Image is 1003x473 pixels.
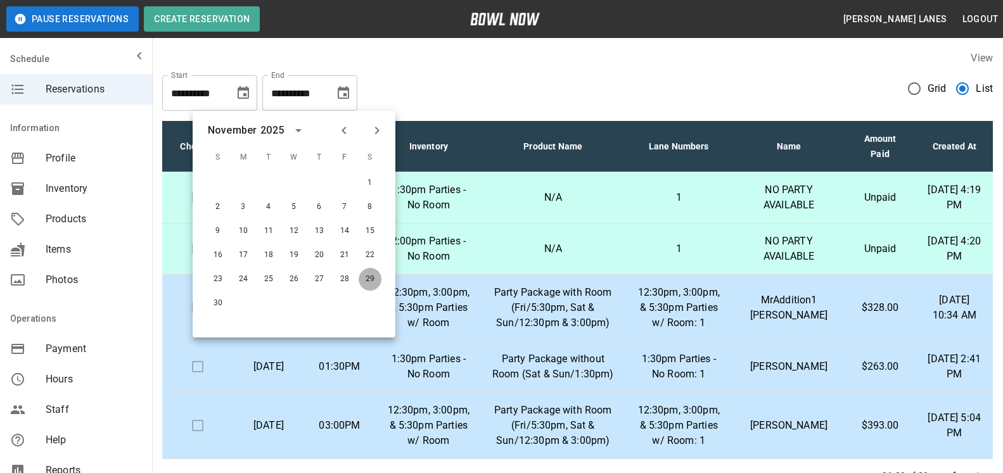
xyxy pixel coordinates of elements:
p: [DATE] [243,418,294,433]
th: Created At [916,121,993,172]
button: Nov 6, 2025 [308,196,331,218]
span: Grid [928,81,947,96]
p: NO PARTY AVAILABLE [744,234,834,264]
div: 2025 [260,123,284,138]
span: F [333,145,356,170]
label: View [971,52,993,64]
p: [DATE] 10:34 AM [926,293,983,323]
th: Inventory [375,121,482,172]
button: Nov 29, 2025 [359,268,381,291]
p: 12:30pm, 3:00pm, & 5:30pm Parties w/ Room: 1 [634,403,724,448]
span: Reservations [46,82,142,97]
th: Check In [162,121,233,172]
p: 1:30pm Parties - No Room [385,351,472,382]
button: Nov 26, 2025 [283,268,305,291]
span: Profile [46,151,142,166]
button: Previous month [333,120,355,141]
span: Help [46,432,142,448]
th: Lane Numbers [624,121,734,172]
span: Staff [46,402,142,417]
button: Nov 15, 2025 [359,220,381,243]
span: Inventory [46,181,142,196]
span: Hours [46,372,142,387]
span: Products [46,211,142,227]
img: logo [470,13,540,25]
p: 12:30pm, 3:00pm, & 5:30pm Parties w/ Room [385,403,472,448]
span: W [283,145,305,170]
button: Nov 28, 2025 [333,268,356,291]
button: Nov 10, 2025 [232,220,255,243]
button: Nov 21, 2025 [333,244,356,267]
p: Party Package with Room (Fri/5:30pm, Sat & Sun/12:30pm & 3:00pm) [492,285,614,331]
p: 1:30pm Parties - No Room [385,182,472,213]
button: Create Reservation [144,6,260,32]
p: 01:30PM [314,359,365,374]
button: Logout [957,8,1003,31]
span: List [976,81,993,96]
span: S [207,145,229,170]
button: Nov 2, 2025 [207,196,229,218]
div: November [208,123,257,138]
th: Product Name [482,121,624,172]
span: Items [46,242,142,257]
button: Nov 17, 2025 [232,244,255,267]
p: Party Package without Room (Sat & Sun/1:30pm) [492,351,614,382]
button: Nov 12, 2025 [283,220,305,243]
p: Unpaid [855,241,906,256]
p: NO PARTY AVAILABLE [744,182,834,213]
span: S [359,145,381,170]
button: Next month [366,120,388,141]
p: 1:30pm Parties - No Room: 1 [634,351,724,382]
p: $263.00 [855,359,906,374]
p: 12:30pm, 3:00pm, & 5:30pm Parties w/ Room [385,285,472,331]
button: Nov 22, 2025 [359,244,381,267]
span: T [257,145,280,170]
button: Nov 11, 2025 [257,220,280,243]
p: 2:00pm Parties - No Room [385,234,472,264]
p: 12:30pm, 3:00pm, & 5:30pm Parties w/ Room: 1 [634,285,724,331]
button: Nov 25, 2025 [257,268,280,291]
button: Nov 1, 2025 [359,172,381,194]
button: Nov 5, 2025 [283,196,305,218]
p: [DATE] [243,359,294,374]
span: Payment [46,341,142,356]
p: 1 [634,241,724,256]
span: M [232,145,255,170]
button: Nov 3, 2025 [232,196,255,218]
button: Nov 27, 2025 [308,268,331,291]
button: Nov 9, 2025 [207,220,229,243]
button: Nov 24, 2025 [232,268,255,291]
p: [DATE] 4:20 PM [926,234,983,264]
p: 03:00PM [314,418,365,433]
span: T [308,145,331,170]
button: Nov 19, 2025 [283,244,305,267]
p: [DATE] 5:04 PM [926,410,983,441]
p: MrAddition1 [PERSON_NAME] [744,293,834,323]
button: Nov 8, 2025 [359,196,381,218]
button: Nov 20, 2025 [308,244,331,267]
p: 1 [634,190,724,205]
button: Nov 30, 2025 [207,292,229,315]
button: calendar view is open, switch to year view [288,120,309,141]
button: Nov 14, 2025 [333,220,356,243]
th: Amount Paid [845,121,916,172]
p: [DATE] 4:19 PM [926,182,983,213]
button: Choose date, selected date is Oct 20, 2025 [331,80,356,106]
button: Nov 18, 2025 [257,244,280,267]
p: [PERSON_NAME] [744,418,834,433]
p: $328.00 [855,300,906,315]
button: Choose date, selected date is Sep 20, 2025 [231,80,256,106]
p: Party Package with Room (Fri/5:30pm, Sat & Sun/12:30pm & 3:00pm) [492,403,614,448]
p: [PERSON_NAME] [744,359,834,374]
p: $393.00 [855,418,906,433]
th: Name [734,121,845,172]
button: Nov 4, 2025 [257,196,280,218]
p: Unpaid [855,190,906,205]
p: N/A [492,241,614,256]
button: Nov 16, 2025 [207,244,229,267]
button: [PERSON_NAME] Lanes [838,8,952,31]
p: N/A [492,190,614,205]
button: Nov 23, 2025 [207,268,229,291]
span: Photos [46,272,142,287]
button: Pause Reservations [6,6,139,32]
